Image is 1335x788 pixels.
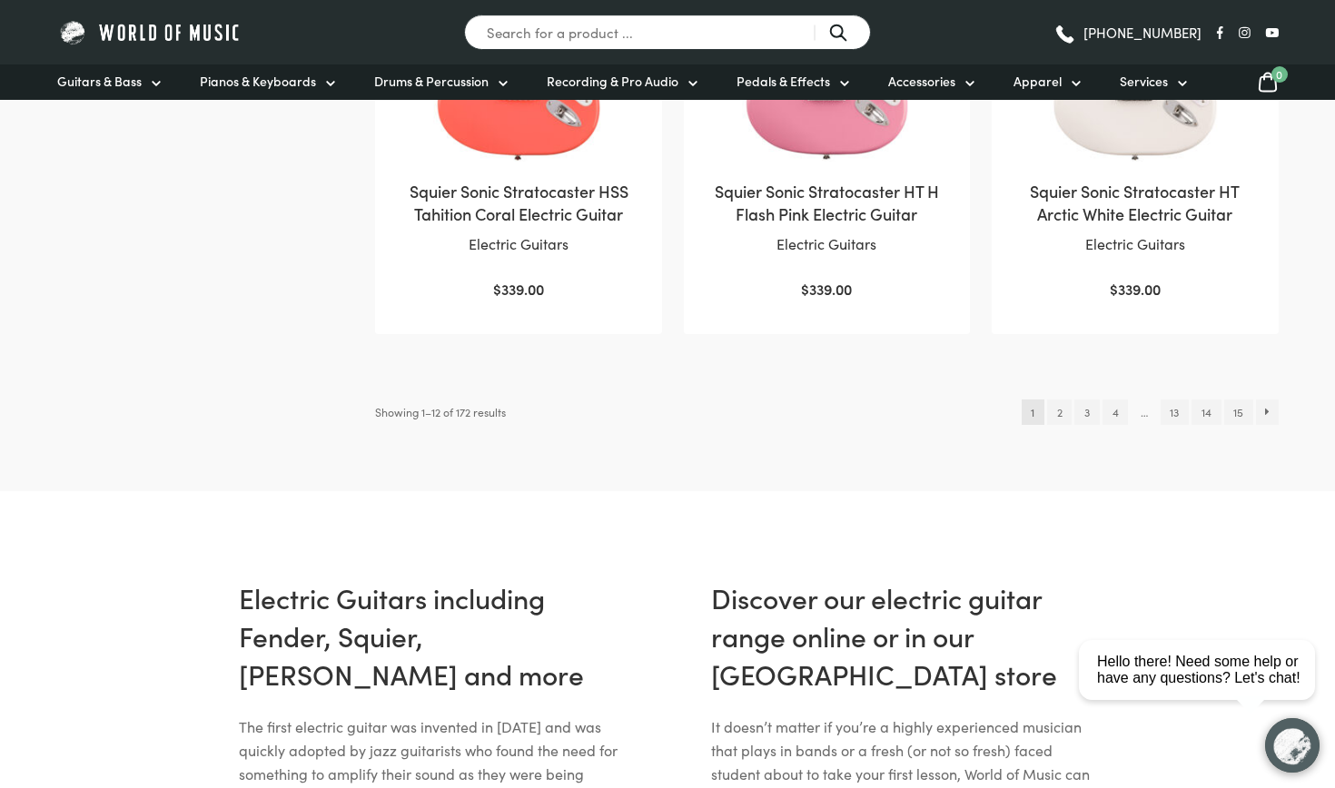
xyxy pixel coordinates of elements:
[200,72,316,91] span: Pianos & Keyboards
[1271,66,1288,83] span: 0
[1010,232,1260,256] p: Electric Guitars
[493,279,501,299] span: $
[1072,588,1335,788] iframe: Chat with our support team
[801,279,852,299] bdi: 339.00
[1022,399,1044,425] span: Page 1
[493,279,544,299] bdi: 339.00
[1256,399,1279,425] a: →
[702,232,952,256] p: Electric Guitars
[57,72,142,91] span: Guitars & Bass
[393,232,643,256] p: Electric Guitars
[1110,279,1161,299] bdi: 339.00
[801,279,809,299] span: $
[1053,19,1201,46] a: [PHONE_NUMBER]
[464,15,871,50] input: Search for a product ...
[1120,72,1168,91] span: Services
[1103,399,1128,425] a: Page 4
[375,399,506,425] p: Showing 1–12 of 172 results
[711,578,1096,693] h2: Discover our electric guitar range online or in our [GEOGRAPHIC_DATA] store
[1047,399,1072,425] a: Page 2
[1074,399,1099,425] a: Page 3
[1192,399,1221,425] a: Page 14
[1161,399,1189,425] a: Page 13
[1110,279,1118,299] span: $
[1224,399,1253,425] a: Page 15
[547,72,678,91] span: Recording & Pro Audio
[1010,180,1260,225] h2: Squier Sonic Stratocaster HT Arctic White Electric Guitar
[1022,399,1279,425] nav: Product Pagination
[888,72,955,91] span: Accessories
[239,578,624,693] h2: Electric Guitars including Fender, Squier, [PERSON_NAME] and more
[393,180,643,225] h2: Squier Sonic Stratocaster HSS Tahition Coral Electric Guitar
[1014,72,1062,91] span: Apparel
[57,18,243,46] img: World of Music
[737,72,830,91] span: Pedals & Effects
[1131,399,1157,425] span: …
[1083,25,1201,39] span: [PHONE_NUMBER]
[702,180,952,225] h2: Squier Sonic Stratocaster HT H Flash Pink Electric Guitar
[374,72,489,91] span: Drums & Percussion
